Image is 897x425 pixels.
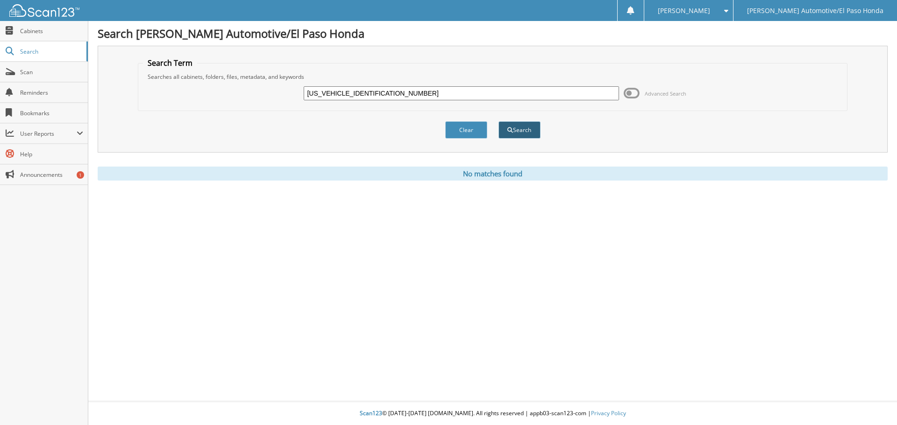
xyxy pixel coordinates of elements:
[20,150,83,158] span: Help
[9,4,79,17] img: scan123-logo-white.svg
[20,48,82,56] span: Search
[591,409,626,417] a: Privacy Policy
[658,8,710,14] span: [PERSON_NAME]
[20,27,83,35] span: Cabinets
[88,402,897,425] div: © [DATE]-[DATE] [DOMAIN_NAME]. All rights reserved | appb03-scan123-com |
[645,90,686,97] span: Advanced Search
[20,89,83,97] span: Reminders
[498,121,541,139] button: Search
[143,73,843,81] div: Searches all cabinets, folders, files, metadata, and keywords
[143,58,197,68] legend: Search Term
[20,109,83,117] span: Bookmarks
[20,68,83,76] span: Scan
[747,8,883,14] span: [PERSON_NAME] Automotive/El Paso Honda
[360,409,382,417] span: Scan123
[20,130,77,138] span: User Reports
[98,167,888,181] div: No matches found
[77,171,84,179] div: 1
[98,26,888,41] h1: Search [PERSON_NAME] Automotive/El Paso Honda
[445,121,487,139] button: Clear
[20,171,83,179] span: Announcements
